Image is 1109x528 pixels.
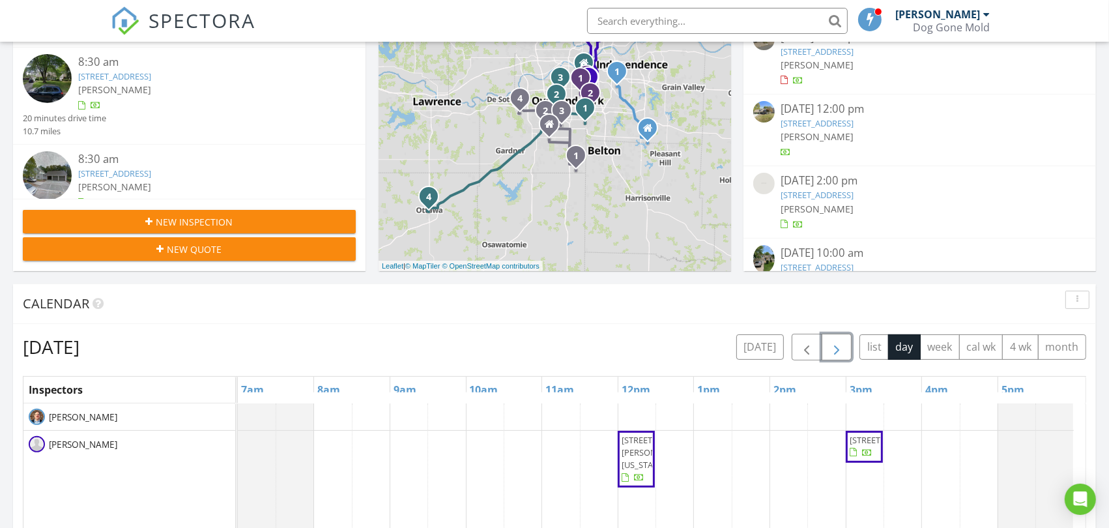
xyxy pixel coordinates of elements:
a: [STREET_ADDRESS] [781,189,854,201]
a: 8:30 am [STREET_ADDRESS] [PERSON_NAME] 20 minutes drive time 10.7 miles [23,54,356,138]
div: 5537 Hunter St, Raytown, MO 64133 [617,71,625,79]
a: 7am [238,379,267,400]
img: streetview [23,54,72,103]
a: 3pm [846,379,876,400]
input: Search everything... [587,8,848,34]
span: [STREET_ADDRESS][PERSON_NAME][US_STATE] [622,434,695,471]
div: 633 W 70th St, Kansas City, MO 64113 [588,77,596,85]
a: 1pm [694,379,723,400]
span: [PERSON_NAME] [781,59,854,71]
button: day [888,334,921,360]
button: New Inspection [23,210,356,233]
a: 8am [314,379,343,400]
div: 12501 Sagamore Rd, Leawood, KS 66209 [585,108,593,115]
button: 4 wk [1002,334,1039,360]
i: 3 [559,107,564,116]
i: 3 [558,74,563,83]
button: list [859,334,889,360]
span: Calendar [23,295,89,312]
span: [STREET_ADDRESS] [850,434,923,446]
a: SPECTORA [111,18,255,45]
div: 26142 W 108th Terrace, Olathe, KS 66061 [520,98,528,106]
div: 608 S Locust St, Ottawa, KS 66067 [429,196,437,204]
span: [PERSON_NAME] [46,411,120,424]
a: © MapTiler [405,262,440,270]
a: 9am [390,379,420,400]
a: [STREET_ADDRESS] [781,117,854,129]
div: 8:30 am [78,151,328,168]
a: [DATE] 12:00 pm [STREET_ADDRESS] [PERSON_NAME] [753,101,1086,159]
a: [DATE] 2:00 pm [STREET_ADDRESS] [PERSON_NAME] [753,173,1086,231]
a: 12pm [618,379,654,400]
button: New Quote [23,237,356,261]
span: New Inspection [156,215,233,229]
a: [STREET_ADDRESS] [78,70,151,82]
a: © OpenStreetMap contributors [442,262,540,270]
a: 2pm [770,379,799,400]
div: 7100 Mission Rd, Prairie Village, KS 66208 [581,78,588,85]
div: 20 minutes drive time [23,112,106,125]
div: 15102 W 154th Ter, Olathe KS 66062 [549,124,557,132]
img: bryan_pic.jpg [29,409,45,425]
button: Previous day [792,334,822,360]
i: 2 [554,91,559,100]
a: 5pm [998,379,1028,400]
img: 9281593%2Fcover_photos%2FRDS35ts5xb5UTW2QiNl1%2Fsmall.jpg [753,245,775,273]
i: 4 [426,193,431,202]
span: [PERSON_NAME] [78,83,151,96]
i: 2 [588,89,593,98]
span: SPECTORA [149,7,255,34]
span: [PERSON_NAME] [78,181,151,193]
img: streetview [23,151,72,200]
i: 4 [517,95,523,104]
i: 1 [614,68,620,77]
i: 1 [578,74,583,83]
span: New Quote [167,242,222,256]
button: cal wk [959,334,1003,360]
a: Leaflet [382,262,403,270]
h2: [DATE] [23,334,79,360]
i: 1 [583,104,588,113]
span: [PERSON_NAME] [46,438,120,451]
a: [DATE] 10:00 am [STREET_ADDRESS] [PERSON_NAME] [753,245,1086,303]
span: [PERSON_NAME] [781,203,854,215]
div: 21111 Nall, Bucyrus, KS 66013 [576,155,584,163]
div: 11124 W 70th St, Shawnee, KS 66203 [560,77,568,85]
a: 11am [542,379,577,400]
div: 10717 W 128th Pl, Overland Park, KS 66213 [562,110,569,118]
div: 8:30 am [78,54,328,70]
span: [PERSON_NAME] [781,130,854,143]
img: default-user-f0147aede5fd5fa78ca7ade42f37bd4542148d508eef1c3d3ea960f66861d68b.jpg [29,436,45,452]
i: 2 [543,107,548,116]
img: streetview [753,101,775,123]
a: 8:30 am [STREET_ADDRESS] [PERSON_NAME] 30 minutes drive time 16.5 miles [23,151,356,235]
div: 111 E 98th St, Kansas City, MO 64114 [590,93,598,100]
img: The Best Home Inspection Software - Spectora [111,7,139,35]
a: [STREET_ADDRESS] [781,261,854,273]
div: [DATE] 2:00 pm [781,173,1059,189]
div: 1005 Eve Orchid Dr, Greenwood MO 64034 [648,128,655,136]
div: 4320 Lloyd st, Kansas City ks 66103 [584,63,592,70]
button: Next day [822,334,852,360]
a: [STREET_ADDRESS] [78,168,151,179]
span: Inspectors [29,383,83,397]
a: 10am [467,379,502,400]
a: [DATE] 12:00 pm [STREET_ADDRESS] [PERSON_NAME] [753,29,1086,87]
i: 3 [586,74,591,83]
button: month [1038,334,1086,360]
i: 1 [573,152,579,161]
img: streetview [753,173,775,194]
div: [DATE] 12:00 pm [781,101,1059,117]
button: week [920,334,960,360]
div: Dog Gone Mold [913,21,990,34]
div: | [379,261,543,272]
div: 12509 W 100th Terrace, Lenexa, KS 66215 [556,94,564,102]
button: [DATE] [736,334,784,360]
a: 4pm [922,379,951,400]
div: 751 N Mur-Len Rd Suite B, Olathe, KS 66062 [545,110,553,118]
div: [DATE] 10:00 am [781,245,1059,261]
div: Open Intercom Messenger [1065,484,1096,515]
div: 10.7 miles [23,125,106,138]
a: [STREET_ADDRESS] [781,46,854,57]
div: [PERSON_NAME] [895,8,980,21]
